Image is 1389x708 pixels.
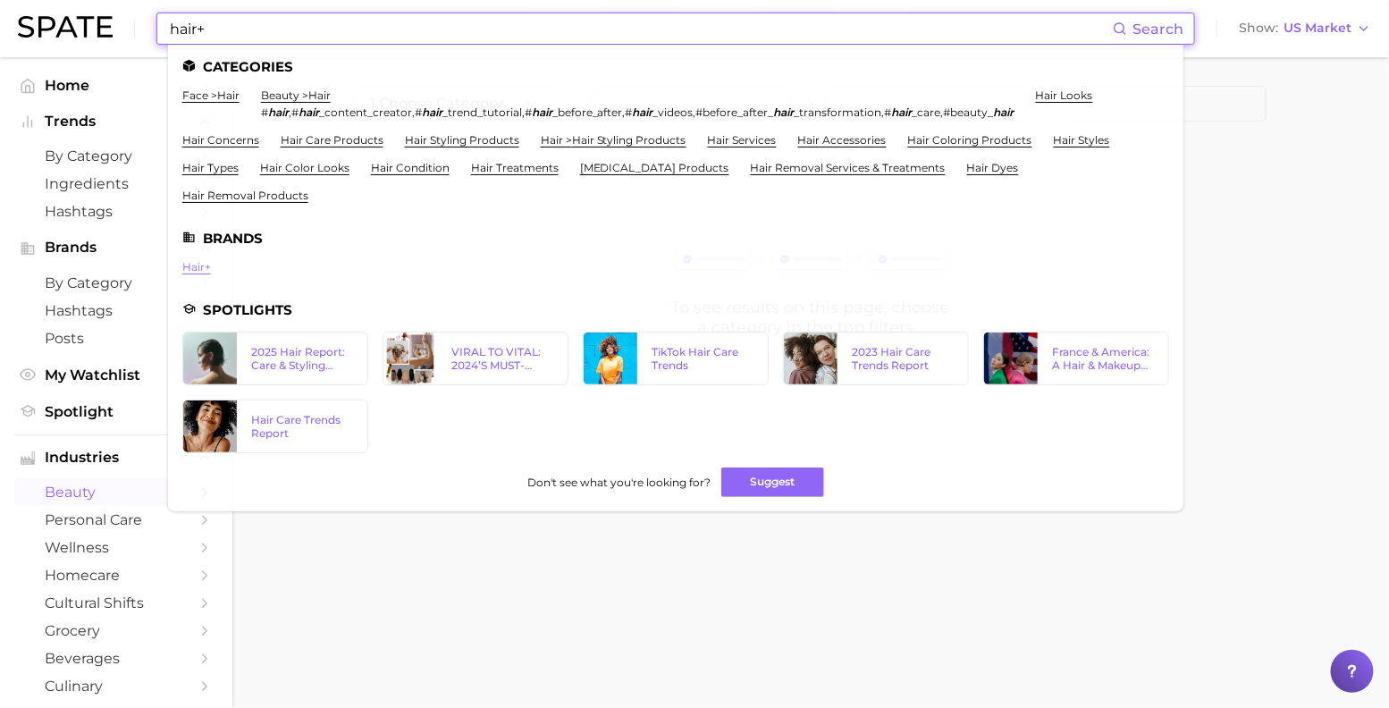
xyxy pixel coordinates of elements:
[45,77,188,94] span: Home
[182,133,259,147] a: hair concerns
[14,361,218,389] a: My Watchlist
[182,332,368,385] a: 2025 Hair Report: Care & Styling Products
[45,114,188,130] span: Trends
[14,108,218,135] button: Trends
[18,16,113,38] img: SPATE
[168,13,1113,44] input: Search here for a brand, industry, or ingredient
[994,105,1014,119] em: hair
[580,161,729,174] a: [MEDICAL_DATA] products
[45,650,188,667] span: beverages
[291,105,299,119] span: #
[14,398,218,426] a: Spotlight
[653,105,694,119] span: _videos
[45,203,188,220] span: Hashtags
[45,594,188,611] span: cultural shifts
[14,324,218,352] a: Posts
[541,133,686,147] a: hair >hair styling products
[14,589,218,617] a: cultural shifts
[14,444,218,471] button: Industries
[1234,17,1376,40] button: ShowUS Market
[319,105,412,119] span: _content_creator
[795,105,882,119] span: _transformation
[45,367,188,383] span: My Watchlist
[371,161,450,174] a: hair condition
[552,105,623,119] span: _before_after
[885,105,892,119] span: #
[182,88,240,102] a: face >hair
[14,198,218,225] a: Hashtags
[182,400,368,453] a: Hair Care Trends Report
[1036,88,1093,102] a: hair looks
[708,133,777,147] a: hair services
[261,105,1014,119] div: , , , , , , ,
[415,105,422,119] span: #
[45,511,188,528] span: personal care
[251,345,353,372] div: 2025 Hair Report: Care & Styling Products
[14,72,218,99] a: Home
[182,302,1169,317] li: Spotlights
[260,161,349,174] a: hair color looks
[1132,21,1183,38] span: Search
[633,105,653,119] em: hair
[45,330,188,347] span: Posts
[383,332,568,385] a: VIRAL TO VITAL: 2024’S MUST-KNOW HAIR TRENDS ON TIKTOK
[852,345,954,372] div: 2023 Hair Care Trends Report
[14,297,218,324] a: Hashtags
[532,105,552,119] em: hair
[182,59,1169,74] li: Categories
[14,645,218,672] a: beverages
[45,175,188,192] span: Ingredients
[471,161,559,174] a: hair treatments
[14,617,218,645] a: grocery
[45,302,188,319] span: Hashtags
[45,539,188,556] span: wellness
[182,260,211,274] a: hair+
[583,332,769,385] a: TikTok Hair Care Trends
[14,561,218,589] a: homecare
[45,403,188,420] span: Spotlight
[422,105,442,119] em: hair
[14,234,218,261] button: Brands
[913,105,941,119] span: _care
[45,622,188,639] span: grocery
[14,269,218,297] a: by Category
[1054,133,1110,147] a: hair styles
[281,133,383,147] a: hair care products
[908,133,1032,147] a: hair coloring products
[405,133,519,147] a: hair styling products
[525,105,532,119] span: #
[721,468,824,497] button: Suggest
[1284,23,1351,33] span: US Market
[14,478,218,506] a: beauty
[626,105,633,119] span: #
[45,567,188,584] span: homecare
[783,332,969,385] a: 2023 Hair Care Trends Report
[45,240,188,256] span: Brands
[261,105,268,119] span: #
[251,413,353,440] div: Hair Care Trends Report
[774,105,795,119] em: hair
[45,678,188,695] span: culinary
[696,105,774,119] span: #before_after_
[1239,23,1278,33] span: Show
[14,534,218,561] a: wellness
[261,88,331,102] a: beauty >hair
[751,161,946,174] a: hair removal services & treatments
[892,105,913,119] em: hair
[451,345,553,372] div: VIRAL TO VITAL: 2024’S MUST-KNOW HAIR TRENDS ON TIKTOK
[182,161,239,174] a: hair types
[983,332,1169,385] a: France & America: A Hair & Makeup Trends Report
[944,105,994,119] span: #beauty_
[45,274,188,291] span: by Category
[182,231,1169,246] li: Brands
[14,672,218,700] a: culinary
[45,450,188,466] span: Industries
[45,147,188,164] span: by Category
[652,345,753,372] div: TikTok Hair Care Trends
[798,133,887,147] a: hair accessories
[299,105,319,119] em: hair
[14,170,218,198] a: Ingredients
[527,476,711,489] span: Don't see what you're looking for?
[14,506,218,534] a: personal care
[967,161,1019,174] a: hair dyes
